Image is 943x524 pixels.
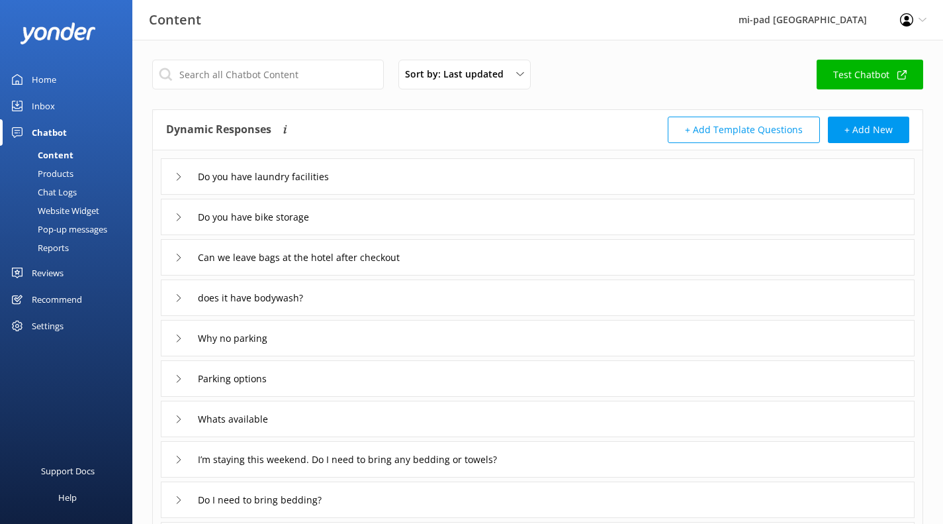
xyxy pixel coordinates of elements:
h4: Dynamic Responses [166,117,271,143]
a: Content [8,146,132,164]
div: Pop-up messages [8,220,107,238]
span: Sort by: Last updated [405,67,512,81]
button: + Add Template Questions [668,117,820,143]
a: Chat Logs [8,183,132,201]
div: Help [58,484,77,511]
img: yonder-white-logo.png [20,23,96,44]
div: Chatbot [32,119,67,146]
h3: Content [149,9,201,30]
a: Website Widget [8,201,132,220]
div: Reviews [32,260,64,286]
div: Website Widget [8,201,99,220]
div: Recommend [32,286,82,313]
a: Products [8,164,132,183]
div: Chat Logs [8,183,77,201]
div: Products [8,164,73,183]
div: Settings [32,313,64,339]
div: Inbox [32,93,55,119]
a: Reports [8,238,132,257]
a: Pop-up messages [8,220,132,238]
button: + Add New [828,117,909,143]
input: Search all Chatbot Content [152,60,384,89]
div: Reports [8,238,69,257]
div: Content [8,146,73,164]
a: Test Chatbot [817,60,923,89]
div: Home [32,66,56,93]
div: Support Docs [41,458,95,484]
